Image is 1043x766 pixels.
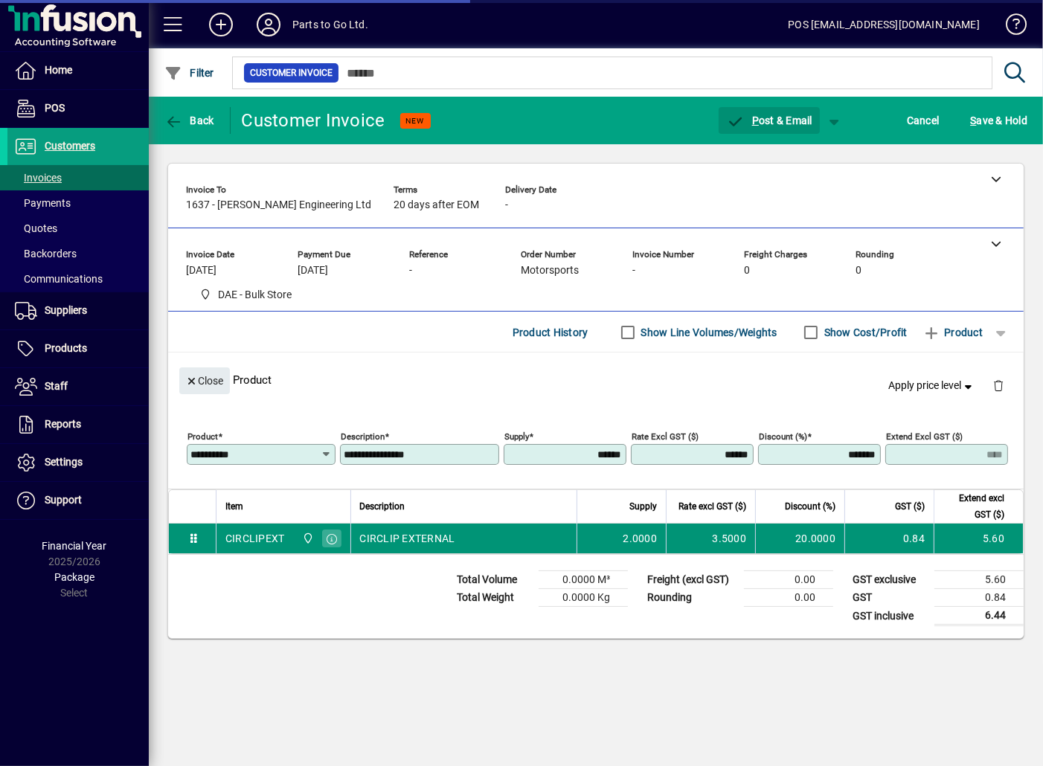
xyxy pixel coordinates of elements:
td: 6.44 [934,607,1024,625]
a: Communications [7,266,149,292]
td: 0.00 [744,589,833,607]
td: GST [845,589,934,607]
span: ost & Email [726,115,812,126]
span: Invoices [15,172,62,184]
span: Close [185,369,224,393]
span: CIRCLIP EXTERNAL [360,531,455,546]
td: GST exclusive [845,571,934,589]
mat-label: Rate excl GST ($) [632,431,699,442]
span: POS [45,102,65,114]
a: Quotes [7,216,149,241]
td: Rounding [640,589,744,607]
a: Settings [7,444,149,481]
span: S [970,115,976,126]
span: Filter [164,67,214,79]
span: Support [45,494,82,506]
div: CIRCLIPEXT [225,531,285,546]
a: Payments [7,190,149,216]
a: Backorders [7,241,149,266]
span: 20 days after EOM [394,199,479,211]
td: 0.0000 Kg [539,589,628,607]
td: Freight (excl GST) [640,571,744,589]
span: DAE - Bulk Store [193,286,298,304]
div: Parts to Go Ltd. [292,13,368,36]
span: Customer Invoice [250,65,333,80]
span: Settings [45,456,83,468]
span: 1637 - [PERSON_NAME] Engineering Ltd [186,199,371,211]
span: 0 [856,265,861,277]
button: Apply price level [883,373,981,399]
button: Save & Hold [966,107,1031,134]
button: Profile [245,11,292,38]
app-page-header-button: Back [149,107,231,134]
span: Financial Year [42,540,107,552]
span: NEW [406,116,425,126]
span: - [505,199,508,211]
mat-label: Description [341,431,385,442]
button: Filter [161,59,218,86]
button: Close [179,367,230,394]
mat-label: Discount (%) [759,431,807,442]
span: Home [45,64,72,76]
span: Staff [45,380,68,392]
span: Communications [15,273,103,285]
a: Support [7,482,149,519]
td: 0.84 [844,524,934,553]
td: 5.60 [934,571,1024,589]
span: - [409,265,412,277]
a: Knowledge Base [995,3,1024,51]
a: Products [7,330,149,367]
span: 0 [744,265,750,277]
td: 20.0000 [755,524,844,553]
span: Motorsports [521,265,579,277]
button: Product [915,319,990,346]
span: Suppliers [45,304,87,316]
span: Apply price level [889,378,975,393]
button: Add [197,11,245,38]
a: POS [7,90,149,127]
span: 2.0000 [623,531,658,546]
span: ave & Hold [970,109,1027,132]
span: Description [360,498,405,515]
span: - [632,265,635,277]
app-page-header-button: Close [176,373,234,387]
label: Show Cost/Profit [821,325,908,340]
div: POS [EMAIL_ADDRESS][DOMAIN_NAME] [788,13,980,36]
div: Product [168,353,1024,407]
span: Item [225,498,243,515]
span: Product [922,321,983,344]
span: Products [45,342,87,354]
span: GST ($) [895,498,925,515]
button: Back [161,107,218,134]
div: Customer Invoice [242,109,385,132]
mat-label: Extend excl GST ($) [886,431,963,442]
span: Discount (%) [785,498,835,515]
span: Reports [45,418,81,430]
span: Quotes [15,222,57,234]
a: Staff [7,368,149,405]
span: Backorders [15,248,77,260]
span: Payments [15,197,71,209]
mat-label: Supply [504,431,529,442]
a: Invoices [7,165,149,190]
span: Cancel [907,109,940,132]
span: DAE - Bulk Store [219,287,292,303]
span: Package [54,571,94,583]
span: Extend excl GST ($) [943,490,1004,523]
span: P [752,115,759,126]
span: DAE - Bulk Store [298,530,315,547]
td: Total Volume [449,571,539,589]
a: Reports [7,406,149,443]
span: Rate excl GST ($) [678,498,746,515]
button: Cancel [903,107,943,134]
button: Delete [981,367,1016,403]
label: Show Line Volumes/Weights [638,325,777,340]
td: Total Weight [449,589,539,607]
button: Product History [507,319,594,346]
button: Post & Email [719,107,820,134]
span: [DATE] [186,265,216,277]
td: 5.60 [934,524,1023,553]
div: 3.5000 [675,531,746,546]
td: 0.84 [934,589,1024,607]
a: Suppliers [7,292,149,329]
